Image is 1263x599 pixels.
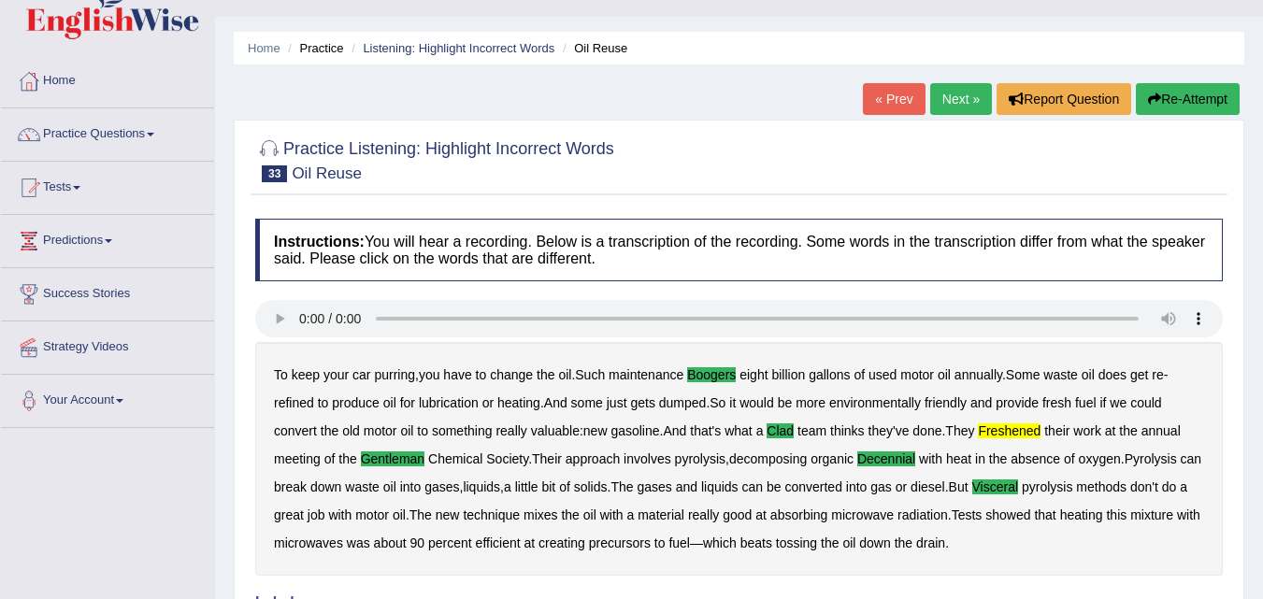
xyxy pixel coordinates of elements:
[274,367,288,382] b: To
[1079,451,1121,466] b: oxygen
[925,395,967,410] b: friendly
[1034,507,1055,522] b: that
[255,219,1223,281] h4: You will hear a recording. Below is a transcription of the recording. Some words in the transcrip...
[1162,479,1177,494] b: do
[1110,395,1127,410] b: we
[690,423,721,438] b: that's
[796,395,825,410] b: more
[821,535,839,550] b: the
[1073,423,1101,438] b: work
[797,423,826,438] b: team
[930,83,992,115] a: Next »
[476,367,487,382] b: to
[476,535,521,550] b: efficient
[1,375,214,421] a: Your Account
[687,367,736,382] b: boogers
[1181,451,1202,466] b: can
[916,535,945,550] b: drain
[776,535,817,550] b: tossing
[497,395,540,410] b: heating
[324,451,336,466] b: of
[895,535,912,550] b: the
[432,423,493,438] b: something
[938,367,951,382] b: oil
[767,479,782,494] b: be
[292,164,362,182] small: Oil Reuse
[688,507,719,522] b: really
[574,479,608,494] b: solids
[624,451,671,466] b: involves
[1011,451,1060,466] b: absence
[1060,507,1103,522] b: heating
[524,507,558,522] b: mixes
[1,268,214,315] a: Success Stories
[970,395,992,410] b: and
[900,367,934,382] b: motor
[383,479,396,494] b: oil
[831,507,894,522] b: microwave
[424,479,459,494] b: gases
[345,479,380,494] b: waste
[610,479,633,494] b: The
[274,479,307,494] b: break
[725,423,753,438] b: what
[328,507,352,522] b: with
[600,507,624,522] b: with
[436,507,460,522] b: new
[809,367,850,382] b: gallons
[400,423,413,438] b: oil
[911,479,945,494] b: diesel
[255,342,1223,576] div: , . . - . . : . . . , . , , . . . . — .
[383,395,396,410] b: oil
[811,451,854,466] b: organic
[676,479,697,494] b: and
[524,535,535,550] b: at
[361,451,424,466] b: gentleman
[1064,451,1075,466] b: of
[308,507,325,522] b: job
[912,423,941,438] b: done
[637,479,671,494] b: gases
[1043,367,1078,382] b: waste
[609,367,683,382] b: maintenance
[723,507,752,522] b: good
[1136,83,1240,115] button: Re-Attempt
[1141,423,1181,438] b: annual
[332,395,380,410] b: produce
[659,395,707,410] b: dumped
[1,215,214,262] a: Predictions
[1130,395,1161,410] b: could
[870,479,892,494] b: gas
[1130,367,1148,382] b: get
[771,367,805,382] b: billion
[778,395,793,410] b: be
[701,479,739,494] b: liquids
[561,507,579,522] b: the
[739,367,768,382] b: eight
[419,395,479,410] b: lubrication
[946,451,971,466] b: heat
[504,479,511,494] b: a
[363,41,554,55] a: Listening: Highlight Incorrect Words
[400,479,422,494] b: into
[443,367,471,382] b: have
[978,423,1041,438] b: freshened
[486,451,528,466] b: Society
[710,395,725,410] b: So
[954,367,1002,382] b: annually
[515,479,538,494] b: little
[321,423,338,438] b: the
[323,367,349,382] b: your
[1006,367,1041,382] b: Some
[739,395,774,410] b: would
[541,479,555,494] b: bit
[854,367,865,382] b: of
[559,479,570,494] b: of
[428,451,482,466] b: Chemical
[1177,507,1200,522] b: with
[1,108,214,155] a: Practice Questions
[575,367,605,382] b: Such
[482,395,494,410] b: or
[558,367,571,382] b: oil
[1098,367,1127,382] b: does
